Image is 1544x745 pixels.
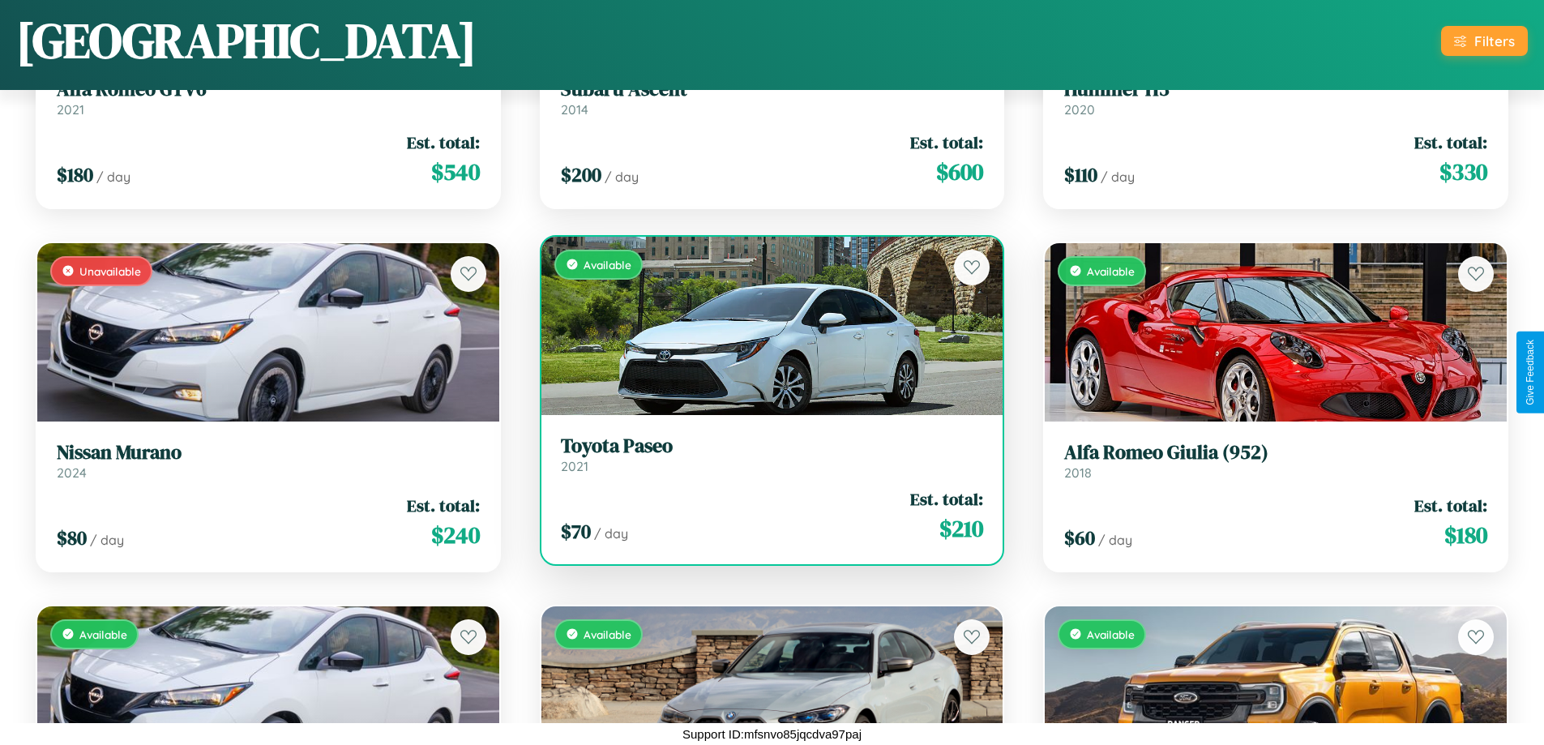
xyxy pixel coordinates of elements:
span: $ 200 [561,161,601,188]
a: Toyota Paseo2021 [561,435,984,474]
span: $ 180 [57,161,93,188]
span: 2021 [57,101,84,118]
h3: Toyota Paseo [561,435,984,458]
span: $ 80 [57,524,87,551]
span: Available [1087,264,1135,278]
a: Subaru Ascent2014 [561,78,984,118]
span: 2021 [561,458,588,474]
span: $ 180 [1444,519,1487,551]
span: Unavailable [79,264,141,278]
a: Hummer H32020 [1064,78,1487,118]
span: / day [1098,532,1132,548]
span: $ 60 [1064,524,1095,551]
span: Available [584,627,631,641]
span: Available [79,627,127,641]
span: Est. total: [407,131,480,154]
span: / day [605,169,639,185]
span: $ 210 [939,512,983,545]
h3: Subaru Ascent [561,78,984,101]
p: Support ID: mfsnvo85jqcdva97paj [682,723,862,745]
span: $ 330 [1439,156,1487,188]
div: Filters [1474,32,1515,49]
h1: [GEOGRAPHIC_DATA] [16,7,477,74]
span: Est. total: [1414,131,1487,154]
a: Nissan Murano2024 [57,441,480,481]
span: $ 600 [936,156,983,188]
span: Est. total: [910,487,983,511]
span: $ 540 [431,156,480,188]
span: 2020 [1064,101,1095,118]
a: Alfa Romeo GTV62021 [57,78,480,118]
span: / day [594,525,628,542]
span: $ 240 [431,519,480,551]
span: $ 110 [1064,161,1097,188]
h3: Hummer H3 [1064,78,1487,101]
span: Available [584,258,631,272]
span: 2018 [1064,465,1092,481]
button: Filters [1441,26,1528,56]
span: 2014 [561,101,588,118]
span: / day [96,169,130,185]
h3: Alfa Romeo Giulia (952) [1064,441,1487,465]
span: Est. total: [910,131,983,154]
span: $ 70 [561,518,591,545]
span: 2024 [57,465,87,481]
span: / day [90,532,124,548]
h3: Alfa Romeo GTV6 [57,78,480,101]
div: Give Feedback [1525,340,1536,405]
a: Alfa Romeo Giulia (952)2018 [1064,441,1487,481]
span: / day [1101,169,1135,185]
span: Available [1087,627,1135,641]
span: Est. total: [1414,494,1487,517]
span: Est. total: [407,494,480,517]
h3: Nissan Murano [57,441,480,465]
